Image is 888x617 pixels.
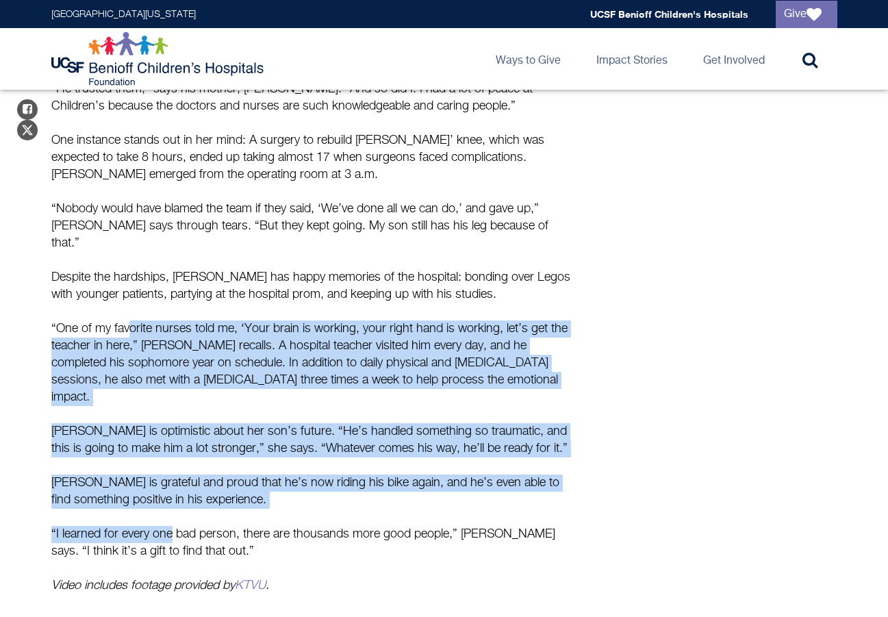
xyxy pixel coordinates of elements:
p: “One of my favorite nurses told me, ‘Your brain is working, your right hand is working, let’s get... [51,320,579,406]
p: [PERSON_NAME] is optimistic about her son’s future. “He’s handled something so traumatic, and thi... [51,423,579,457]
i: Video includes footage provided by . [51,579,269,592]
a: [GEOGRAPHIC_DATA][US_STATE] [51,10,196,19]
a: Give [776,1,837,28]
p: “Nobody would have blamed the team if they said, ‘We’ve done all we can do,’ and gave up,” [PERSO... [51,201,579,252]
p: Despite the hardships, [PERSON_NAME] has happy memories of the hospital: bonding over Legos with ... [51,269,579,303]
a: KTVU [235,579,266,592]
img: Logo for UCSF Benioff Children's Hospitals Foundation [51,32,267,86]
a: Get Involved [692,28,776,90]
a: Impact Stories [585,28,678,90]
p: “He trusted them,” says his mother, [PERSON_NAME]. “And so did I. I had a lot of peace at Childre... [51,81,579,115]
p: [PERSON_NAME] is grateful and proud that he’s now riding his bike again, and he’s even able to fi... [51,475,579,509]
p: One instance stands out in her mind: A surgery to rebuild [PERSON_NAME]’ knee, which was expected... [51,132,579,184]
a: UCSF Benioff Children's Hospitals [590,8,748,20]
p: “I learned for every one bad person, there are thousands more good people,” [PERSON_NAME] says. “... [51,526,579,560]
a: Ways to Give [485,28,572,90]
